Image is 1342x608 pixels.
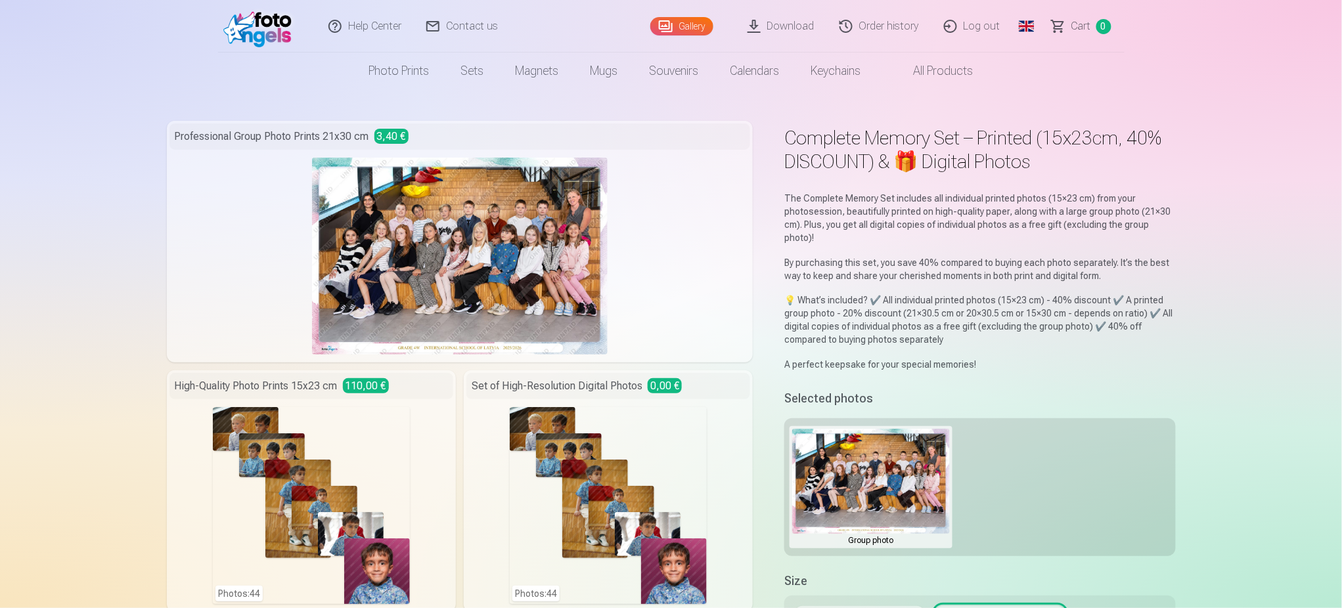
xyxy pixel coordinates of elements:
a: Photo prints [353,53,445,89]
span: 110,00 € [343,378,389,393]
h1: Complete Memory Set – Printed (15x23cm, 40% DISCOUNT) & 🎁 Digital Photos [784,126,1175,173]
div: Set of High-Resolution Digital Photos [466,373,750,399]
a: All products [877,53,989,89]
img: /fa1 [223,5,299,47]
a: Sets [445,53,500,89]
span: 0 [1096,19,1111,34]
a: Calendars [715,53,795,89]
a: Mugs [575,53,634,89]
p: The Complete Memory Set includes all individual printed photos (15×23 cm) from your photosession,... [784,192,1175,244]
span: 0,00 € [648,378,682,393]
p: A perfect keepsake for your special memories! [784,358,1175,371]
a: Keychains [795,53,877,89]
span: Сart [1071,18,1091,34]
h5: Selected photos [784,389,873,408]
div: High-Quality Photo Prints 15x23 cm [169,373,453,399]
span: 3,40 € [374,129,409,144]
h5: Size [784,572,1175,590]
p: 💡 What’s included? ✔️ All individual printed photos (15×23 cm) - 40% discount ✔️ A printed group ... [784,293,1175,346]
div: Professional Group Photo Prints 21x30 cm [169,123,751,150]
a: Magnets [500,53,575,89]
p: By purchasing this set, you save 40% compared to buying each photo separately. It’s the best way ... [784,256,1175,282]
a: Souvenirs [634,53,715,89]
a: Gallery [650,17,713,35]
